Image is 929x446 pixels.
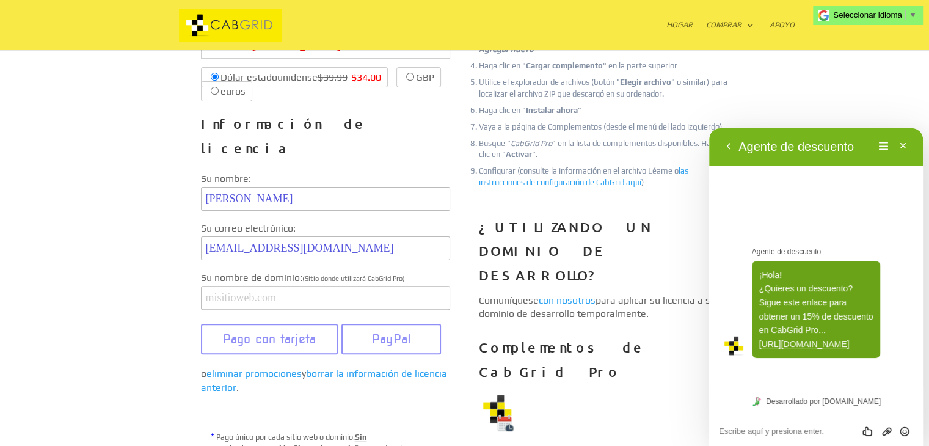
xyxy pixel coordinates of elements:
font: Comprar [706,20,741,29]
font: Pago con tarjeta [223,332,316,346]
button: Pago con tarjeta [201,324,338,354]
a: Seleccionar idioma​ [833,10,917,20]
font: Dólar estadounidense [220,71,318,83]
font: Haga clic en " [479,106,526,115]
a: Comprar [706,21,754,50]
font: " en la lista de complementos disponibles. Haga clic en " [479,139,720,159]
font: " [578,106,581,115]
img: Plugin de WordPress para reservar taxis [479,395,516,431]
font: euros [220,86,246,97]
button: PayPal [341,324,441,354]
font: Configurar (consulte la información en el archivo Léame o [479,166,679,175]
font: Cargar complemento [526,61,603,70]
a: las instrucciones de configuración de CabGrid aquí [479,166,688,186]
span: ▼ [909,10,917,20]
a: Apoyo [770,21,795,50]
font: ¿UTILIZANDO UN DOMINIO DE DESARROLLO? [479,219,652,283]
input: Nombre Apellido [201,187,450,211]
font: " en la parte superior [603,61,677,70]
a: eliminar promociones [206,368,302,379]
font: $34.00 [351,71,381,83]
a: Hogar [666,21,693,50]
font: Elegir archivo [620,78,671,87]
input: GBP [406,73,414,81]
font: " o similar) para localizar el archivo ZIP que descargó en su ordenador. [479,78,727,98]
font: Vaya a la página de Complementos (desde el menú del lado izquierdo). [479,122,724,131]
font: CabGrid Pro [511,139,552,148]
font: Pago único por cada sitio web o dominio. [216,433,355,442]
font: para aplicar su licencia a su dominio de desarrollo temporalmente. [479,294,716,320]
font: ". [532,150,537,159]
font: GBP [416,71,434,83]
font: Administración de WordPress > Complementos > Agregar nuevo [479,34,724,54]
font: Activar [506,150,532,159]
img: CabGrid [137,9,324,42]
a: con nosotros [539,294,596,306]
font: lunes 25 [PERSON_NAME] de 2025) ** [252,25,403,51]
font: Busque " [479,139,511,148]
a: borrar la información de licencia anterior [201,368,447,393]
span: Seleccionar idioma [833,10,902,20]
font: Haga clic en " [479,61,526,70]
font: Utilice el explorador de archivos (botón " [479,78,620,87]
font: Complementos de CabGrid Pro [479,339,645,380]
font: Instalar ahora [526,106,578,115]
font: Su nombre: [201,173,251,185]
font: Información de licencia [201,115,366,156]
font: (Sitio donde utilizará CabGrid Pro) [302,275,405,282]
input: misitioweb.com [201,286,450,310]
font: Su nombre de dominio: [201,272,302,283]
font: Hogar [666,20,693,29]
font: ) [641,178,644,187]
font: o [201,368,206,379]
input: tu.nombredeusuario@gmail.com [201,236,450,260]
input: Dólar estadounidense$39.99$34.00 [211,73,219,81]
font: $39.99 [318,71,348,83]
font: Comuníquese [479,294,539,306]
font: y [302,368,306,379]
font: Su correo electrónico: [201,222,296,234]
font: . [236,382,239,393]
input: euros [211,87,219,95]
font: PayPal [372,332,411,346]
font: Apoyo [770,20,795,29]
font: Sin [355,433,367,442]
iframe: widget de chat [709,128,923,446]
